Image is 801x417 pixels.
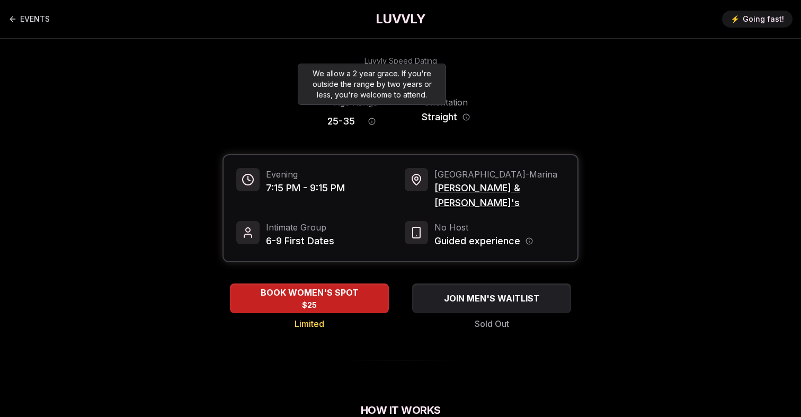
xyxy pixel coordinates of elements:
a: Back to events [8,8,50,30]
span: JOIN MEN'S WAITLIST [442,292,542,305]
button: JOIN MEN'S WAITLIST - Sold Out [412,283,571,313]
span: [PERSON_NAME] & [PERSON_NAME]'s [434,181,565,210]
span: $25 [302,300,317,310]
span: Straight [422,110,457,125]
span: Sold Out [475,317,509,330]
span: 7:15 PM - 9:15 PM [266,181,345,196]
span: Limited [295,317,324,330]
span: BOOK WOMEN'S SPOT [259,286,361,299]
span: Evening [266,168,345,181]
button: BOOK WOMEN'S SPOT - Limited [230,283,389,313]
span: 25 - 35 [327,114,355,129]
div: Luvvly Speed Dating [364,56,437,66]
span: 6-9 First Dates [266,234,334,249]
button: Host information [526,237,533,245]
button: Orientation information [462,113,470,121]
span: No Host [434,221,533,234]
span: Intimate Group [266,221,334,234]
span: ⚡️ [731,14,740,24]
div: We allow a 2 year grace. If you're outside the range by two years or less, you're welcome to attend. [298,64,446,105]
a: LUVVLY [376,11,425,28]
span: Going fast! [743,14,784,24]
span: [GEOGRAPHIC_DATA] - Marina [434,168,565,181]
span: Guided experience [434,234,520,249]
button: Age range information [360,110,384,133]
